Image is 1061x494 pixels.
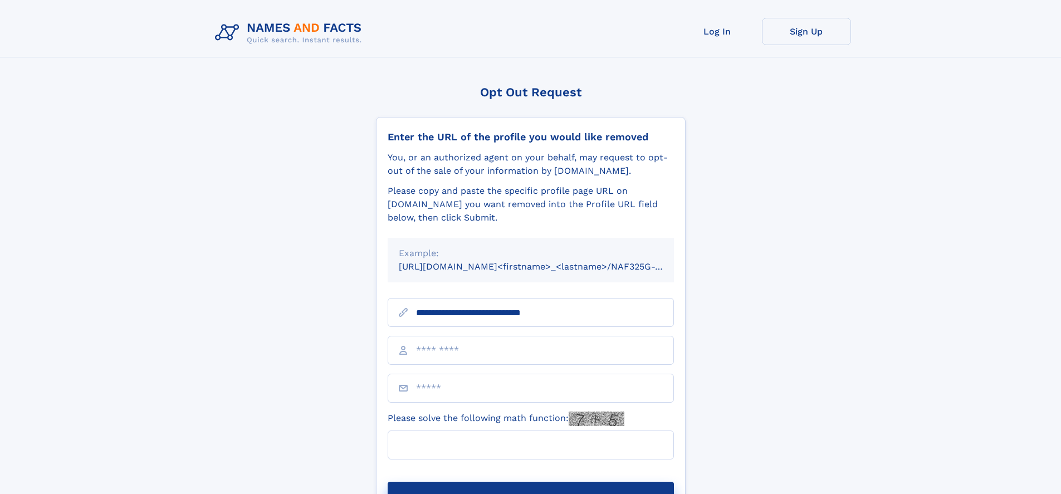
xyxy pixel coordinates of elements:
div: Please copy and paste the specific profile page URL on [DOMAIN_NAME] you want removed into the Pr... [388,184,674,224]
a: Sign Up [762,18,851,45]
div: You, or an authorized agent on your behalf, may request to opt-out of the sale of your informatio... [388,151,674,178]
img: Logo Names and Facts [211,18,371,48]
div: Opt Out Request [376,85,686,99]
div: Enter the URL of the profile you would like removed [388,131,674,143]
a: Log In [673,18,762,45]
div: Example: [399,247,663,260]
label: Please solve the following math function: [388,412,624,426]
small: [URL][DOMAIN_NAME]<firstname>_<lastname>/NAF325G-xxxxxxxx [399,261,695,272]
